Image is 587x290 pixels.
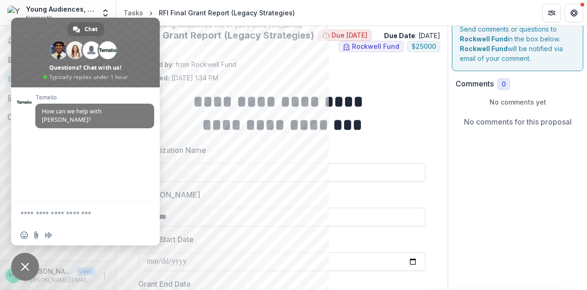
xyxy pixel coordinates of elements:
[138,189,200,200] p: [PERSON_NAME]
[11,253,39,281] div: Close chat
[4,33,112,48] button: Notifications
[99,4,112,22] button: Open entity switcher
[35,94,154,101] span: Temelio
[456,97,580,107] p: No comments yet
[4,109,112,125] a: Documents
[120,6,299,20] nav: breadcrumb
[26,14,52,22] span: Nonprofit
[124,8,143,18] div: Tasks
[76,267,95,276] p: User
[384,32,415,40] strong: Due Date
[502,80,506,88] span: 0
[565,4,583,22] button: Get Help
[384,31,440,40] p: : [DATE]
[45,231,52,239] span: Audio message
[460,35,508,43] strong: Rockwell Fund
[464,116,572,127] p: No comments for this proposal
[159,8,295,18] div: RFI Final Grant Report (Legacy Strategies)
[42,107,102,124] span: How can we help with [PERSON_NAME]?
[33,231,40,239] span: Send a file
[456,79,494,88] h2: Comments
[131,73,218,83] p: [DATE] 1:34 PM
[124,30,314,41] h2: RFI Final Grant Report (Legacy Strategies)
[24,266,72,276] p: [PERSON_NAME] Metenbrink <[PERSON_NAME][EMAIL_ADDRESS][DOMAIN_NAME]>
[85,22,98,36] span: Chat
[24,276,95,284] p: [PERSON_NAME][EMAIL_ADDRESS][DOMAIN_NAME]
[9,272,18,278] div: Mary Curry Metenbrink <mary@yahouston.org>
[99,270,110,281] button: More
[411,43,436,51] span: $ 25000
[138,145,206,156] p: Organization Name
[4,52,112,67] a: Dashboard
[138,234,194,245] p: Grant Start Date
[67,22,104,36] div: Chat
[20,231,28,239] span: Insert an emoji
[138,278,191,290] p: Grant End Date
[542,4,561,22] button: Partners
[26,4,95,14] div: Young Audiences, Inc. of [GEOGRAPHIC_DATA]
[352,43,399,51] span: Rockwell Fund
[120,6,147,20] a: Tasks
[332,32,367,40] span: Due [DATE]
[460,45,508,53] strong: Rockwell Fund
[20,210,130,218] textarea: Compose your message...
[4,90,112,105] a: Proposals
[452,16,583,71] div: Send comments or questions to in the box below. will be notified via email of your comment.
[4,71,112,86] a: Tasks
[7,6,22,20] img: Young Audiences, Inc. of Houston
[131,59,433,69] p: : from Rockwell Fund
